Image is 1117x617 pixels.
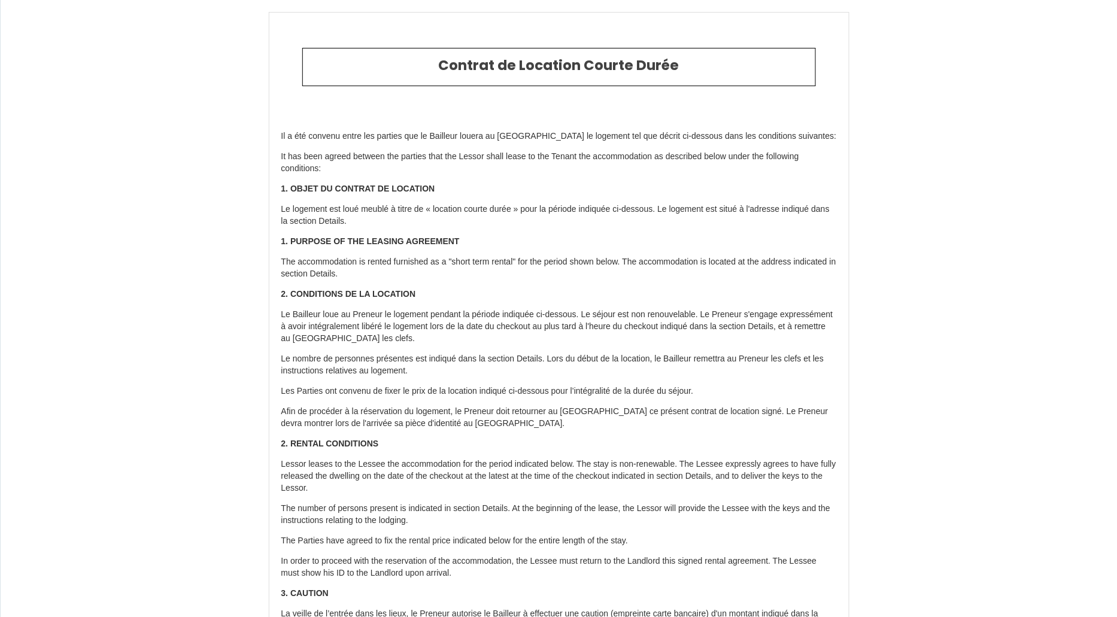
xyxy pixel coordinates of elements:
[312,57,806,74] h2: Contrat de Location Courte Durée
[281,151,837,175] p: It has been agreed between the parties that the Lessor shall lease to the Tenant the accommodatio...
[281,130,837,142] p: Il a été convenu entre les parties que le Bailleur louera au [GEOGRAPHIC_DATA] le logement tel qu...
[281,289,416,299] strong: 2. CONDITIONS DE LA LOCATION
[281,309,837,345] p: Le Bailleur loue au Preneur le logement pendant la période indiquée ci-dessous. Le séjour est non...
[281,503,837,527] p: The number of persons present is indicated in section Details. At the beginning of the lease, the...
[281,385,837,397] p: Les Parties ont convenu de fixer le prix de la location indiqué ci-dessous pour l’intégralité de ...
[281,588,329,598] strong: 3. CAUTION
[281,535,837,547] p: The Parties have agreed to fix the rental price indicated below for the entire length of the stay.
[281,555,837,579] p: In order to proceed with the reservation of the accommodation, the Lessee must return to the Land...
[281,458,837,494] p: Lessor leases to the Lessee the accommodation for the period indicated below. The stay is non-ren...
[281,406,837,430] p: Afin de procéder à la réservation du logement, le Preneur doit retourner au [GEOGRAPHIC_DATA] ce ...
[281,256,837,280] p: The accommodation is rented furnished as a "short term rental" for the period shown below. The ac...
[281,439,379,448] strong: 2. RENTAL CONDITIONS
[281,353,837,377] p: Le nombre de personnes présentes est indiqué dans la section Details. Lors du début de la locatio...
[281,236,460,246] strong: 1. PURPOSE OF THE LEASING AGREEMENT
[281,184,435,193] strong: 1. OBJET DU CONTRAT DE LOCATION
[281,203,837,227] p: Le logement est loué meublé à titre de « location courte durée » pour la période indiquée ci-dess...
